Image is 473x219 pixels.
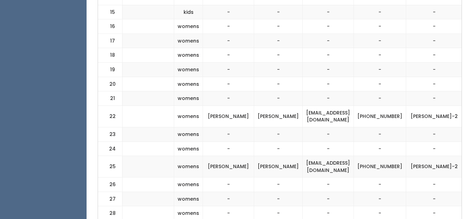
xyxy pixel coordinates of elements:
[254,192,303,206] td: -
[203,156,254,177] td: [PERSON_NAME]
[354,156,406,177] td: [PHONE_NUMBER]
[406,106,462,127] td: [PERSON_NAME]-2
[174,192,203,206] td: womens
[354,192,406,206] td: -
[303,34,354,48] td: -
[174,127,203,142] td: womens
[303,19,354,34] td: -
[203,48,254,63] td: -
[406,177,462,192] td: -
[354,19,406,34] td: -
[174,77,203,91] td: womens
[203,63,254,77] td: -
[354,5,406,19] td: -
[254,5,303,19] td: -
[203,19,254,34] td: -
[406,48,462,63] td: -
[203,142,254,156] td: -
[98,34,122,48] td: 17
[174,48,203,63] td: womens
[98,106,122,127] td: 22
[406,127,462,142] td: -
[98,177,122,192] td: 26
[303,177,354,192] td: -
[406,142,462,156] td: -
[98,142,122,156] td: 24
[203,177,254,192] td: -
[354,77,406,91] td: -
[98,156,122,177] td: 25
[98,48,122,63] td: 18
[98,63,122,77] td: 19
[406,91,462,106] td: -
[406,34,462,48] td: -
[354,48,406,63] td: -
[354,106,406,127] td: [PHONE_NUMBER]
[254,91,303,106] td: -
[406,156,462,177] td: [PERSON_NAME]-2
[203,106,254,127] td: [PERSON_NAME]
[174,156,203,177] td: womens
[303,127,354,142] td: -
[254,48,303,63] td: -
[203,5,254,19] td: -
[98,127,122,142] td: 23
[303,106,354,127] td: [EMAIL_ADDRESS][DOMAIN_NAME]
[174,19,203,34] td: womens
[98,5,122,19] td: 15
[254,106,303,127] td: [PERSON_NAME]
[303,192,354,206] td: -
[174,177,203,192] td: womens
[406,192,462,206] td: -
[254,19,303,34] td: -
[254,34,303,48] td: -
[254,63,303,77] td: -
[203,127,254,142] td: -
[354,91,406,106] td: -
[174,34,203,48] td: womens
[98,91,122,106] td: 21
[174,91,203,106] td: womens
[354,177,406,192] td: -
[406,5,462,19] td: -
[98,19,122,34] td: 16
[354,63,406,77] td: -
[174,142,203,156] td: womens
[303,77,354,91] td: -
[174,5,203,19] td: kids
[254,177,303,192] td: -
[406,77,462,91] td: -
[203,34,254,48] td: -
[174,106,203,127] td: womens
[174,63,203,77] td: womens
[98,192,122,206] td: 27
[303,91,354,106] td: -
[354,127,406,142] td: -
[354,34,406,48] td: -
[203,192,254,206] td: -
[203,91,254,106] td: -
[303,63,354,77] td: -
[254,156,303,177] td: [PERSON_NAME]
[254,142,303,156] td: -
[303,142,354,156] td: -
[406,19,462,34] td: -
[98,77,122,91] td: 20
[254,127,303,142] td: -
[303,156,354,177] td: [EMAIL_ADDRESS][DOMAIN_NAME]
[303,5,354,19] td: -
[406,63,462,77] td: -
[354,142,406,156] td: -
[254,77,303,91] td: -
[303,48,354,63] td: -
[203,77,254,91] td: -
